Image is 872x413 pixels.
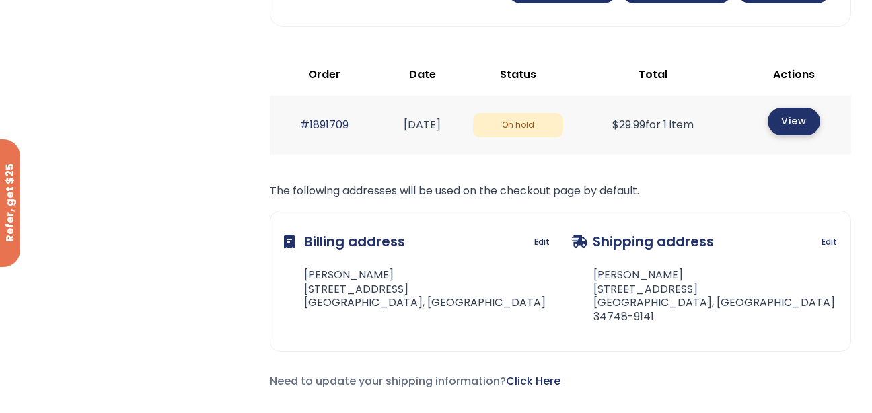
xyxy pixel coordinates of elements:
address: [PERSON_NAME] [STREET_ADDRESS] [GEOGRAPHIC_DATA], [GEOGRAPHIC_DATA] [284,268,546,310]
h3: Shipping address [572,225,714,258]
td: for 1 item [570,96,736,154]
a: #1891709 [300,117,349,133]
span: On hold [473,113,563,138]
a: Edit [822,233,837,252]
span: Total [639,67,667,82]
span: 29.99 [612,117,645,133]
a: View [768,108,820,135]
span: Order [308,67,340,82]
h3: Billing address [284,225,405,258]
a: Click Here [506,373,560,389]
span: Date [409,67,436,82]
span: $ [612,117,619,133]
a: Edit [534,233,550,252]
span: Need to update your shipping information? [270,373,560,389]
time: [DATE] [404,117,441,133]
address: [PERSON_NAME] [STREET_ADDRESS] [GEOGRAPHIC_DATA], [GEOGRAPHIC_DATA] 34748-9141 [572,268,838,324]
span: Status [500,67,536,82]
p: The following addresses will be used on the checkout page by default. [270,182,851,200]
span: Actions [773,67,815,82]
